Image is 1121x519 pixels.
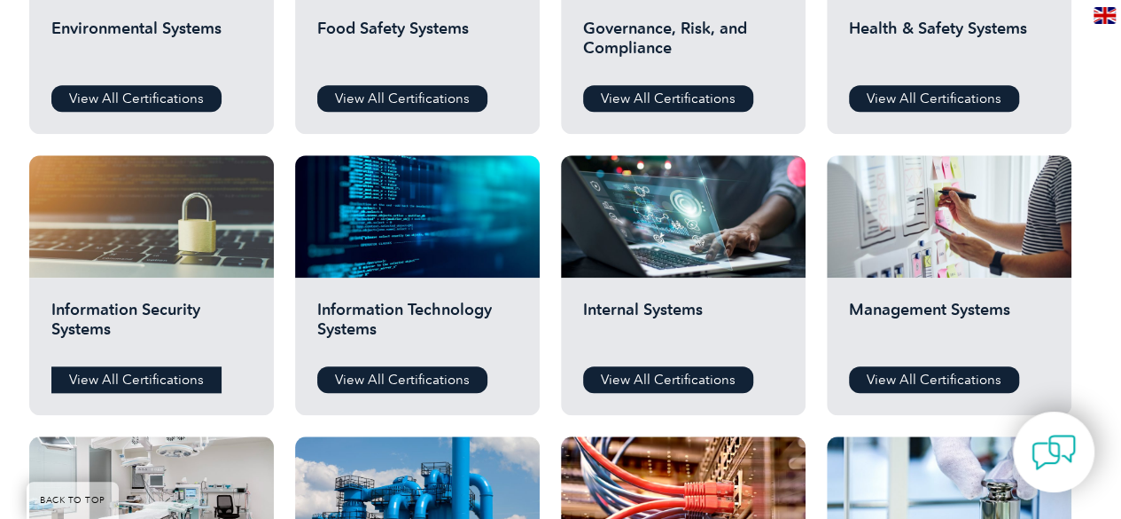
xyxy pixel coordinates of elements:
a: View All Certifications [849,366,1019,393]
a: View All Certifications [583,366,753,393]
h2: Internal Systems [583,300,783,353]
img: contact-chat.png [1031,430,1076,475]
a: View All Certifications [849,85,1019,112]
a: View All Certifications [317,85,487,112]
h2: Food Safety Systems [317,19,518,72]
a: View All Certifications [51,366,222,393]
a: View All Certifications [583,85,753,112]
h2: Environmental Systems [51,19,252,72]
h2: Information Technology Systems [317,300,518,353]
img: en [1094,7,1116,24]
a: BACK TO TOP [27,482,119,519]
a: View All Certifications [317,366,487,393]
h2: Information Security Systems [51,300,252,353]
a: View All Certifications [51,85,222,112]
h2: Health & Safety Systems [849,19,1049,72]
h2: Management Systems [849,300,1049,353]
h2: Governance, Risk, and Compliance [583,19,783,72]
